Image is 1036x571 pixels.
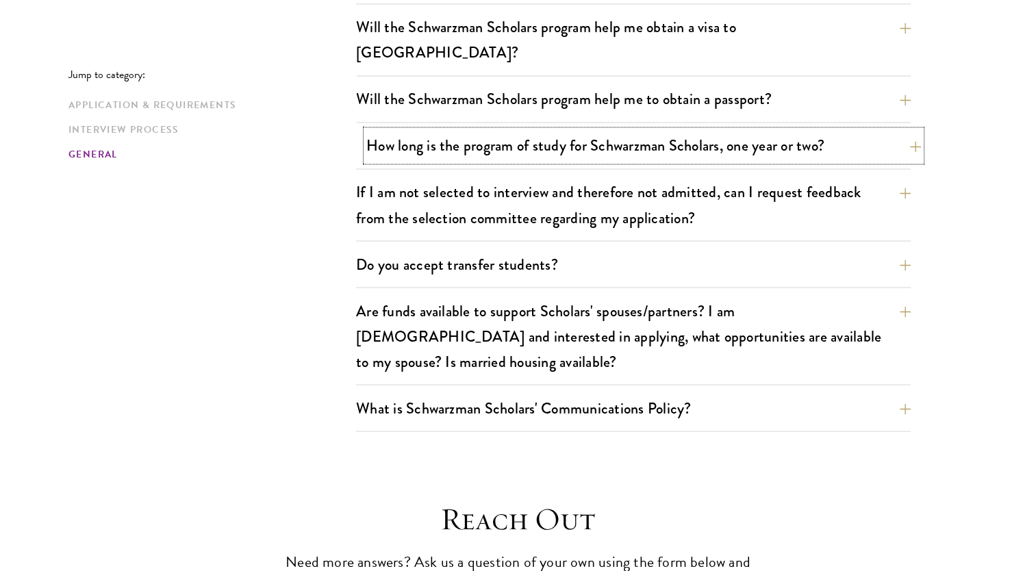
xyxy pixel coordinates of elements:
button: Will the Schwarzman Scholars program help me to obtain a passport? [356,84,911,114]
button: If I am not selected to interview and therefore not admitted, can I request feedback from the sel... [356,177,911,233]
button: Do you accept transfer students? [356,249,911,279]
h3: Reach Out [282,500,755,538]
button: What is Schwarzman Scholars' Communications Policy? [356,392,911,423]
button: How long is the program of study for Schwarzman Scholars, one year or two? [366,130,921,161]
p: Jump to category: [68,68,356,81]
a: General [68,147,348,162]
button: Are funds available to support Scholars' spouses/partners? I am [DEMOGRAPHIC_DATA] and interested... [356,295,911,377]
a: Application & Requirements [68,98,348,112]
button: Will the Schwarzman Scholars program help me obtain a visa to [GEOGRAPHIC_DATA]? [356,12,911,68]
a: Interview Process [68,123,348,137]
